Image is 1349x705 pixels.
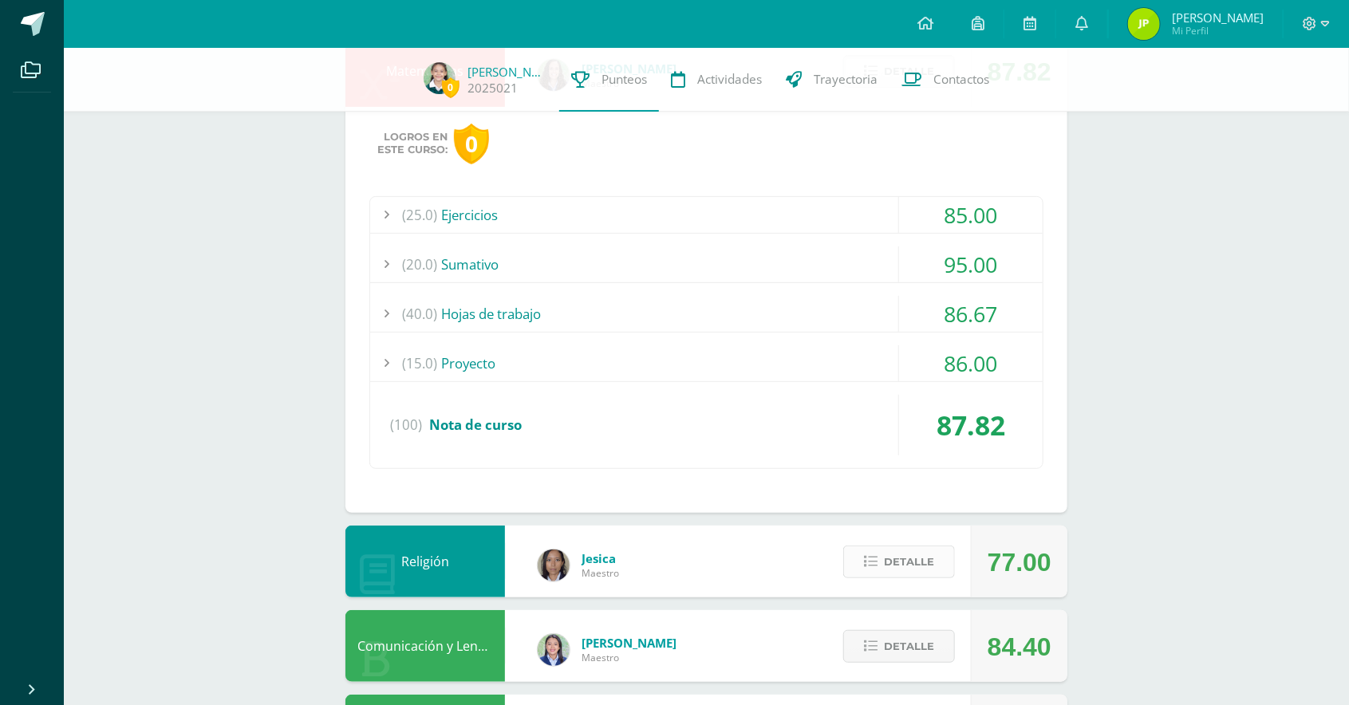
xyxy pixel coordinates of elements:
div: Religión [345,526,505,597]
span: (40.0) [402,296,437,332]
span: Actividades [697,71,762,88]
a: Contactos [889,48,1001,112]
div: Sumativo [370,246,1043,282]
a: Actividades [659,48,774,112]
span: Logros en este curso: [377,131,448,156]
div: Ejercicios [370,197,1043,233]
div: 85.00 [899,197,1043,233]
span: Detalle [884,632,934,661]
span: (20.0) [402,246,437,282]
span: Maestro [582,651,676,664]
div: 84.40 [988,611,1051,683]
span: Detalle [884,547,934,577]
div: 87.82 [899,395,1043,455]
div: 77.00 [988,526,1051,598]
a: 2025021 [467,80,518,96]
span: Punteos [602,71,647,88]
img: 5775c931155b96469117bf666050c3b6.png [424,62,456,94]
div: 0 [454,124,489,164]
div: 95.00 [899,246,1043,282]
button: Detalle [843,545,955,578]
div: 86.67 [899,296,1043,332]
span: (15.0) [402,345,437,381]
span: [PERSON_NAME] [582,635,676,651]
span: (25.0) [402,197,437,233]
span: Mi Perfil [1172,24,1264,37]
button: Detalle [843,630,955,663]
span: Maestro [582,566,619,580]
img: f773fd056d91aff51fb318ac966dc1d3.png [538,634,570,666]
div: Proyecto [370,345,1043,381]
div: Hojas de trabajo [370,296,1043,332]
a: [PERSON_NAME] [467,64,547,80]
a: Punteos [559,48,659,112]
img: e88945d65d5b9c433610814ea3c74830.png [1128,8,1160,40]
span: [PERSON_NAME] [1172,10,1264,26]
span: Trayectoria [814,71,878,88]
span: (100) [390,395,422,455]
img: 69ae3ad5c76ff258cb10e64230d73c76.png [538,549,570,581]
span: Nota de curso [429,416,522,434]
div: 86.00 [899,345,1043,381]
span: Jesica [582,550,619,566]
span: Contactos [933,71,989,88]
div: Comunicación y Lenguaje L1 [345,610,505,682]
span: 0 [442,77,460,97]
a: Trayectoria [774,48,889,112]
